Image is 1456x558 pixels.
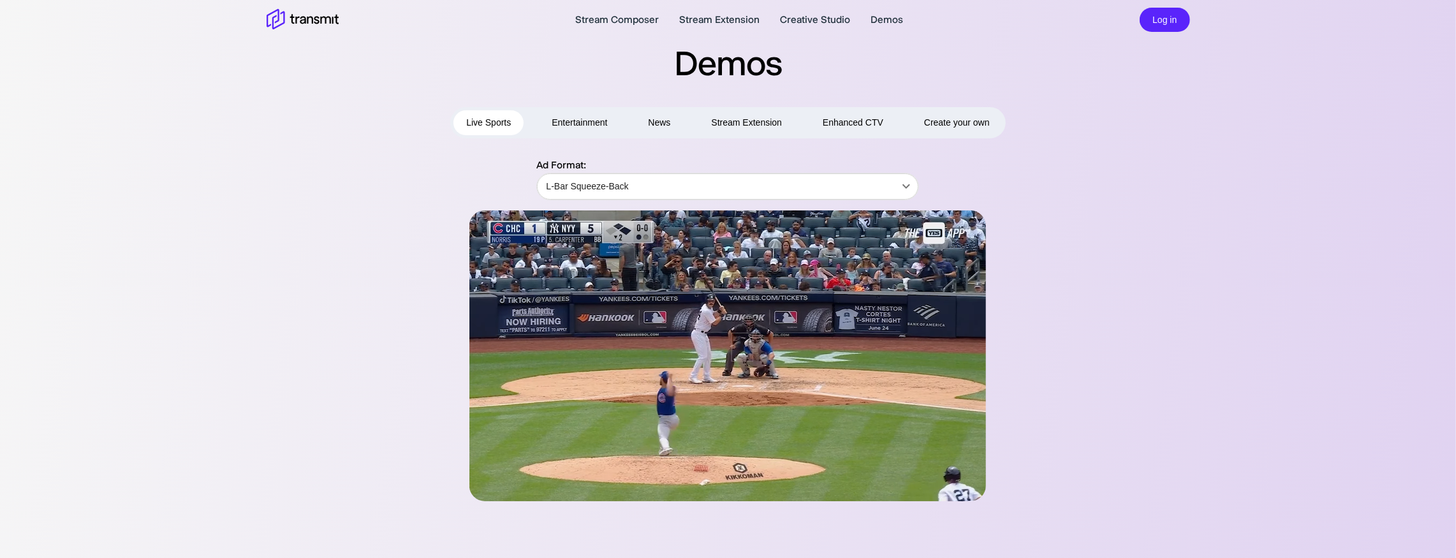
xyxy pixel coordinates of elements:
div: L-Bar Squeeze-Back [537,168,918,204]
a: Creative Studio [780,12,850,27]
button: Entertainment [539,110,620,135]
button: Enhanced CTV [810,110,896,135]
button: Stream Extension [699,110,795,135]
p: Ad Format: [536,158,919,173]
h2: Demos [239,41,1218,85]
button: Log in [1140,8,1189,33]
a: Log in [1140,13,1189,25]
a: Demos [871,12,903,27]
span: Create your own [924,115,990,131]
a: Stream Composer [575,12,659,27]
button: News [636,110,684,135]
a: Stream Extension [679,12,760,27]
button: Create your own [911,110,1003,135]
button: Live Sports [453,110,524,135]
